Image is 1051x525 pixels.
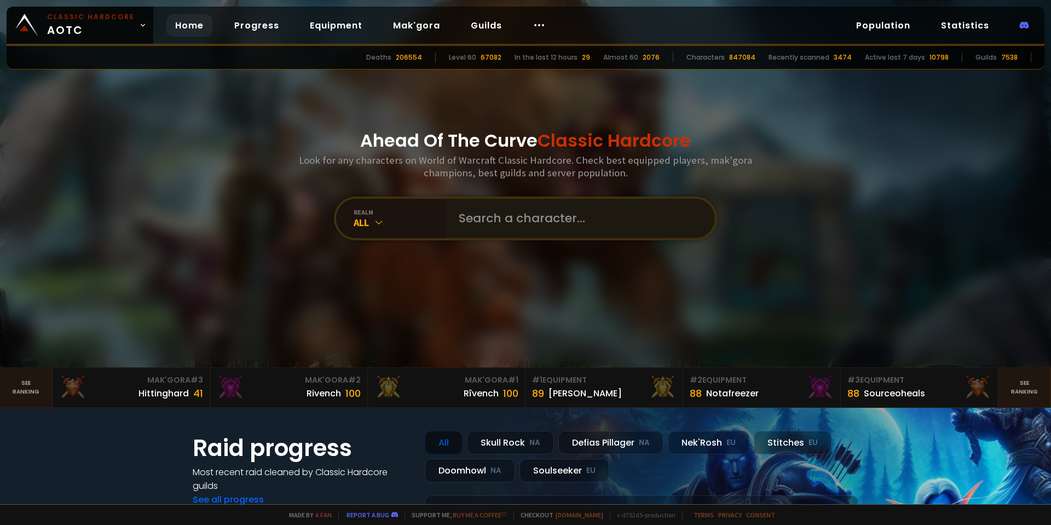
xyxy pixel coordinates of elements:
span: # 3 [190,374,203,385]
a: #3Equipment88Sourceoheals [841,368,998,407]
small: EU [586,465,596,476]
div: Hittinghard [138,386,189,400]
div: realm [354,208,446,216]
a: [DATE]zgpetri on godDefias Pillager8 /90 [425,495,858,524]
div: Soulseeker [519,459,609,482]
a: Equipment [301,14,371,37]
a: Population [847,14,919,37]
a: Statistics [932,14,998,37]
input: Search a character... [452,199,702,238]
div: 7538 [1001,53,1018,62]
span: Checkout [513,511,603,519]
a: Report a bug [347,511,389,519]
span: AOTC [47,12,135,38]
div: Mak'Gora [217,374,361,386]
a: Mak'Gora#1Rîvench100 [368,368,525,407]
div: 10798 [929,53,949,62]
a: Consent [746,511,775,519]
small: EU [726,437,736,448]
div: 89 [532,386,544,401]
div: 100 [345,386,361,401]
a: Guilds [462,14,511,37]
small: NA [529,437,540,448]
h4: Most recent raid cleaned by Classic Hardcore guilds [193,465,412,493]
div: 88 [847,386,859,401]
div: [PERSON_NAME] [548,386,622,400]
span: v. d752d5 - production [610,511,675,519]
div: Equipment [532,374,676,386]
a: Mak'gora [384,14,449,37]
small: Classic Hardcore [47,12,135,22]
div: Guilds [975,53,997,62]
div: Notafreezer [706,386,759,400]
div: 88 [690,386,702,401]
div: 100 [503,386,518,401]
a: Home [166,14,212,37]
div: Deaths [366,53,391,62]
div: 206554 [396,53,422,62]
a: Progress [226,14,288,37]
h3: Look for any characters on World of Warcraft Classic Hardcore. Check best equipped players, mak'g... [294,154,757,179]
div: Rîvench [464,386,499,400]
a: Mak'Gora#2Rivench100 [210,368,368,407]
a: Privacy [718,511,742,519]
div: Nek'Rosh [668,431,749,454]
span: # 1 [508,374,518,385]
div: 847084 [729,53,755,62]
h1: Raid progress [193,431,412,465]
small: EU [809,437,818,448]
span: # 2 [690,374,702,385]
div: All [354,216,446,229]
div: Equipment [690,374,834,386]
a: a fan [315,511,332,519]
a: Buy me a coffee [453,511,507,519]
div: All [425,431,463,454]
div: Skull Rock [467,431,554,454]
div: In the last 12 hours [515,53,578,62]
a: See all progress [193,493,264,506]
div: 2076 [643,53,660,62]
div: Level 60 [449,53,476,62]
div: Stitches [754,431,831,454]
span: # 1 [532,374,542,385]
a: Seeranking [998,368,1051,407]
h1: Ahead Of The Curve [360,128,691,154]
a: Classic HardcoreAOTC [7,7,153,44]
div: Almost 60 [603,53,638,62]
span: Support me, [405,511,507,519]
div: 3474 [834,53,852,62]
div: 67082 [481,53,501,62]
div: Equipment [847,374,991,386]
span: # 2 [348,374,361,385]
div: Sourceoheals [864,386,925,400]
div: 29 [582,53,590,62]
a: #2Equipment88Notafreezer [683,368,841,407]
div: Doomhowl [425,459,515,482]
div: Mak'Gora [59,374,203,386]
a: Mak'Gora#3Hittinghard41 [53,368,210,407]
div: Characters [686,53,725,62]
small: NA [639,437,650,448]
div: Recently scanned [769,53,829,62]
div: Defias Pillager [558,431,663,454]
a: [DOMAIN_NAME] [556,511,603,519]
div: 41 [193,386,203,401]
small: NA [490,465,501,476]
span: Classic Hardcore [538,128,691,153]
span: # 3 [847,374,860,385]
span: Made by [282,511,332,519]
div: Active last 7 days [865,53,925,62]
a: #1Equipment89[PERSON_NAME] [525,368,683,407]
a: Terms [694,511,714,519]
div: Mak'Gora [374,374,518,386]
div: Rivench [307,386,341,400]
